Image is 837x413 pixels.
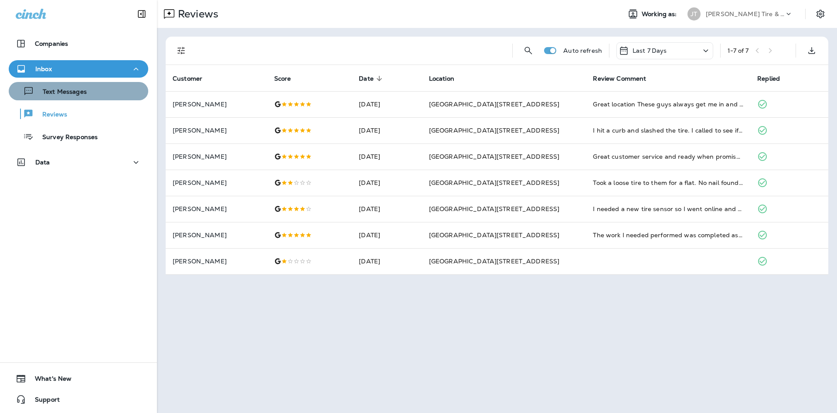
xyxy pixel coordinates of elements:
div: Took a loose tire to them for a flat. No nail found instead said it was a cracked valve stem. Thi... [593,178,743,187]
div: I needed a new tire sensor so I went online and scheduled an appointment for right after work. Th... [593,205,743,213]
p: Survey Responses [34,133,98,142]
td: [DATE] [352,170,422,196]
p: Companies [35,40,68,47]
p: [PERSON_NAME] Tire & Auto [706,10,784,17]
button: Data [9,154,148,171]
div: Great location These guys always get me in and out quick and deliver quality work Very easy to wo... [593,100,743,109]
td: [DATE] [352,91,422,117]
span: [GEOGRAPHIC_DATA][STREET_ADDRESS] [429,179,560,187]
p: [PERSON_NAME] [173,258,260,265]
p: [PERSON_NAME] [173,179,260,186]
button: Text Messages [9,82,148,100]
button: Collapse Sidebar [129,5,154,23]
span: [GEOGRAPHIC_DATA][STREET_ADDRESS] [429,205,560,213]
td: [DATE] [352,196,422,222]
span: Score [274,75,303,82]
button: What's New [9,370,148,387]
p: [PERSON_NAME] [173,153,260,160]
span: Replied [757,75,780,82]
p: Reviews [174,7,218,20]
span: [GEOGRAPHIC_DATA][STREET_ADDRESS] [429,231,560,239]
button: Filters [173,42,190,59]
span: [GEOGRAPHIC_DATA][STREET_ADDRESS] [429,257,560,265]
p: [PERSON_NAME] [173,205,260,212]
p: Last 7 Days [633,47,667,54]
span: Date [359,75,385,82]
td: [DATE] [352,222,422,248]
button: Export as CSV [803,42,820,59]
div: JT [687,7,701,20]
p: Auto refresh [563,47,602,54]
p: Reviews [34,111,67,119]
span: Location [429,75,454,82]
div: Great customer service and ready when promised [593,152,743,161]
button: Companies [9,35,148,52]
p: Text Messages [34,88,87,96]
p: [PERSON_NAME] [173,101,260,108]
button: Search Reviews [520,42,537,59]
span: Review Comment [593,75,646,82]
span: Score [274,75,291,82]
div: I hit a curb and slashed the tire. I called to see if I could get in to get a new tire. They took... [593,126,743,135]
span: Support [26,396,60,406]
span: Customer [173,75,202,82]
span: [GEOGRAPHIC_DATA][STREET_ADDRESS] [429,126,560,134]
p: [PERSON_NAME] [173,127,260,134]
button: Settings [813,6,828,22]
span: Replied [757,75,791,82]
span: Review Comment [593,75,657,82]
button: Reviews [9,105,148,123]
span: What's New [26,375,71,386]
p: Data [35,159,50,166]
p: Inbox [35,65,52,72]
span: Location [429,75,466,82]
td: [DATE] [352,117,422,143]
td: [DATE] [352,248,422,274]
span: Customer [173,75,214,82]
div: The work I needed performed was completed as quickly as they could and at half the price of the d... [593,231,743,239]
button: Inbox [9,60,148,78]
span: Date [359,75,374,82]
div: 1 - 7 of 7 [728,47,749,54]
span: Working as: [642,10,679,18]
button: Support [9,391,148,408]
span: [GEOGRAPHIC_DATA][STREET_ADDRESS] [429,153,560,160]
span: [GEOGRAPHIC_DATA][STREET_ADDRESS] [429,100,560,108]
p: [PERSON_NAME] [173,232,260,239]
td: [DATE] [352,143,422,170]
button: Survey Responses [9,127,148,146]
